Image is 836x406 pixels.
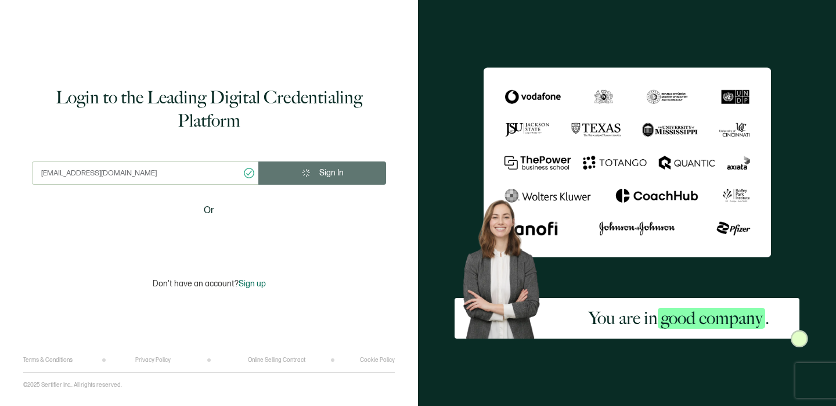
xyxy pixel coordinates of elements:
[204,203,214,218] span: Or
[153,279,266,289] p: Don't have an account?
[791,330,808,347] img: Sertifier Login
[239,279,266,289] span: Sign up
[484,67,771,257] img: Sertifier Login - You are in <span class="strong-h">good company</span>.
[248,357,305,364] a: Online Selling Contract
[23,357,73,364] a: Terms & Conditions
[32,161,258,185] input: Enter your work email address
[360,357,395,364] a: Cookie Policy
[455,193,558,338] img: Sertifier Login - You are in <span class="strong-h">good company</span>. Hero
[589,307,769,330] h2: You are in .
[136,225,282,251] iframe: Sign in with Google Button
[243,167,255,179] ion-icon: checkmark circle outline
[32,86,386,132] h1: Login to the Leading Digital Credentialing Platform
[23,382,122,389] p: ©2025 Sertifier Inc.. All rights reserved.
[135,357,171,364] a: Privacy Policy
[658,308,765,329] span: good company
